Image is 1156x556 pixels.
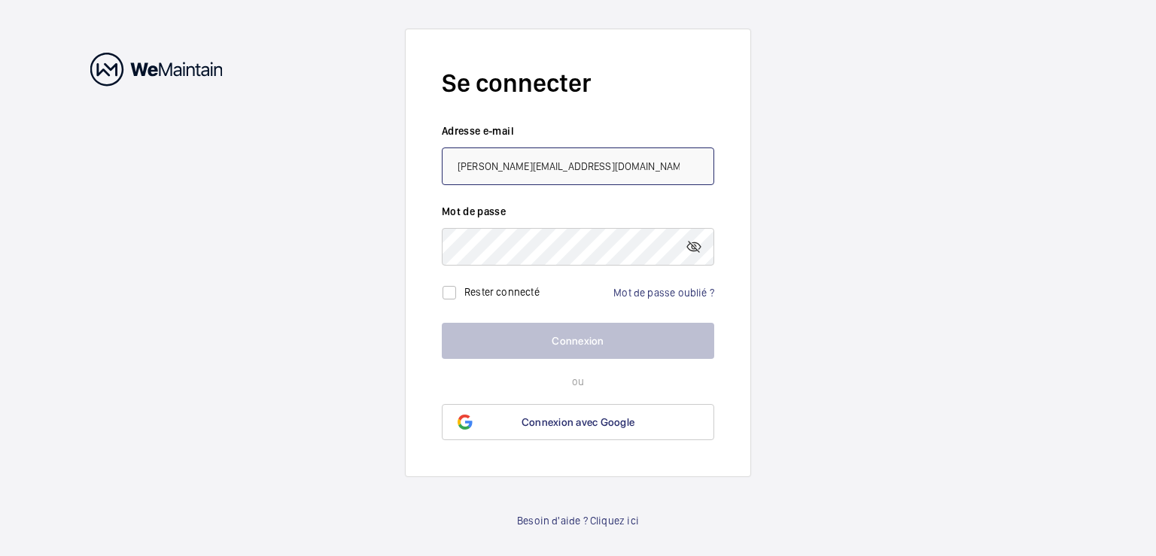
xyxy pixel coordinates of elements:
a: Besoin d'aide ? Cliquez ici [517,513,639,528]
label: Rester connecté [464,285,540,297]
button: Connexion [442,323,714,359]
a: Mot de passe oublié ? [613,287,714,299]
span: Connexion avec Google [522,416,634,428]
label: Adresse e-mail [442,123,714,138]
input: Votre adresse e-mail [442,147,714,185]
label: Mot de passe [442,204,714,219]
h2: Se connecter [442,65,714,101]
p: ou [442,374,714,389]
